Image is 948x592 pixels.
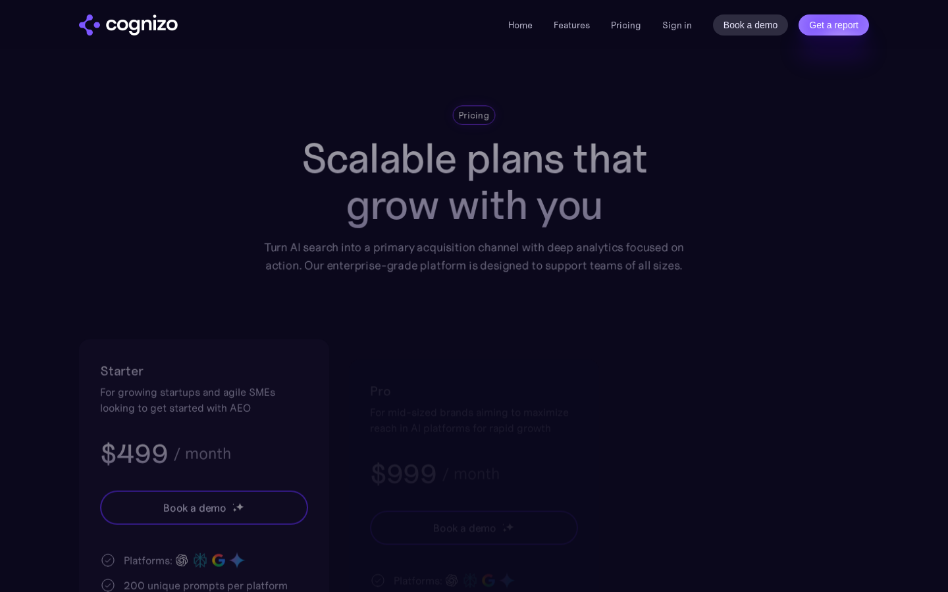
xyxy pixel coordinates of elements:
[370,456,436,491] h3: $999
[433,520,496,535] div: Book a demo
[255,238,694,274] div: Turn AI search into a primary acquisition channel with deep analytics focused on action. Our ente...
[502,524,504,526] img: star
[163,500,226,516] div: Book a demo
[100,437,168,471] h3: $499
[100,360,308,382] h2: Starter
[370,404,578,435] div: For mid-sized brands aiming to maximize reach in AI platforms for rapid growth
[79,14,178,36] a: home
[458,109,489,122] div: Pricing
[506,522,514,531] img: star
[79,14,178,36] img: cognizo logo
[232,508,237,512] img: star
[100,491,308,525] a: Book a demostarstarstar
[611,19,641,31] a: Pricing
[100,384,308,416] div: For growing startups and agile SMEs looking to get started with AEO
[173,446,231,462] div: / month
[713,14,789,36] a: Book a demo
[442,466,500,481] div: / month
[370,510,578,545] a: Book a demostarstarstar
[662,17,692,33] a: Sign in
[502,528,507,532] img: star
[370,380,578,401] h2: Pro
[255,135,694,228] h1: Scalable plans that grow with you
[394,572,442,588] div: Platforms:
[236,502,244,510] img: star
[124,553,172,568] div: Platforms:
[508,19,533,31] a: Home
[554,19,590,31] a: Features
[799,14,869,36] a: Get a report
[232,503,234,505] img: star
